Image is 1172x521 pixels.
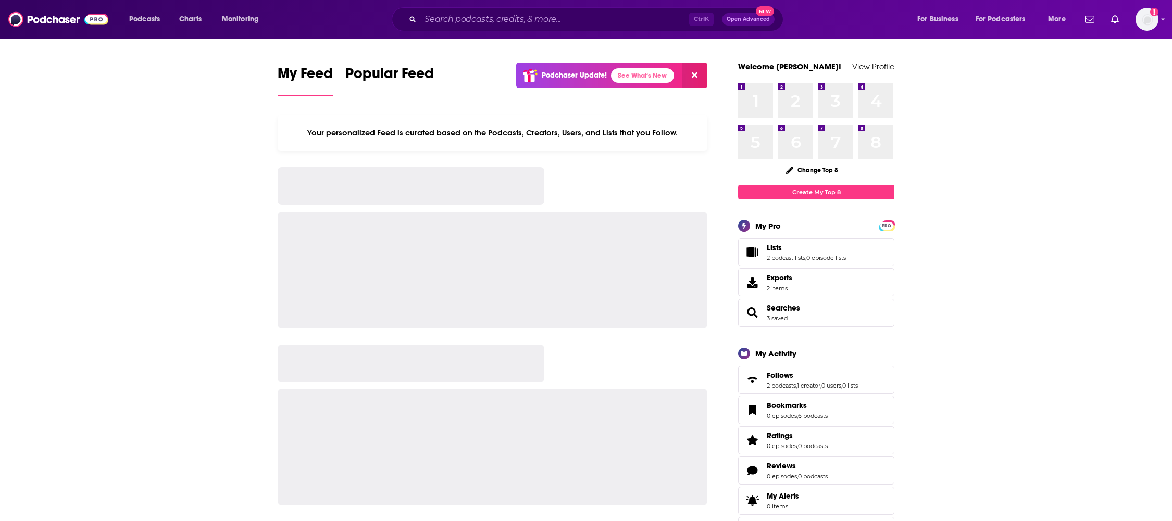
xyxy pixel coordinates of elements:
[611,68,674,83] a: See What's New
[797,382,820,389] a: 1 creator
[917,12,958,27] span: For Business
[767,273,792,282] span: Exports
[542,71,607,80] p: Podchaser Update!
[767,491,799,501] span: My Alerts
[767,382,796,389] a: 2 podcasts
[689,13,714,26] span: Ctrl K
[767,370,793,380] span: Follows
[727,17,770,22] span: Open Advanced
[821,382,841,389] a: 0 users
[738,396,894,424] span: Bookmarks
[767,401,807,410] span: Bookmarks
[796,382,797,389] span: ,
[345,65,434,96] a: Popular Feed
[767,461,828,470] a: Reviews
[797,412,798,419] span: ,
[738,185,894,199] a: Create My Top 8
[742,373,763,387] a: Follows
[278,65,333,89] span: My Feed
[1136,8,1158,31] span: Logged in as BerkMarc
[755,349,796,358] div: My Activity
[852,61,894,71] a: View Profile
[1136,8,1158,31] button: Show profile menu
[880,221,893,229] a: PRO
[742,245,763,259] a: Lists
[738,456,894,485] span: Reviews
[820,382,821,389] span: ,
[767,473,797,480] a: 0 episodes
[767,254,805,262] a: 2 podcast lists
[767,243,782,252] span: Lists
[767,315,788,322] a: 3 saved
[756,6,775,16] span: New
[1081,10,1099,28] a: Show notifications dropdown
[767,284,792,292] span: 2 items
[780,164,844,177] button: Change Top 8
[402,7,793,31] div: Search podcasts, credits, & more...
[767,412,797,419] a: 0 episodes
[767,243,846,252] a: Lists
[742,275,763,290] span: Exports
[215,11,272,28] button: open menu
[278,65,333,96] a: My Feed
[767,461,796,470] span: Reviews
[755,221,781,231] div: My Pro
[880,222,893,230] span: PRO
[767,442,797,450] a: 0 episodes
[122,11,173,28] button: open menu
[969,11,1041,28] button: open menu
[842,382,858,389] a: 0 lists
[8,9,108,29] img: Podchaser - Follow, Share and Rate Podcasts
[345,65,434,89] span: Popular Feed
[278,115,707,151] div: Your personalized Feed is curated based on the Podcasts, Creators, Users, and Lists that you Follow.
[767,431,828,440] a: Ratings
[179,12,202,27] span: Charts
[841,382,842,389] span: ,
[910,11,971,28] button: open menu
[798,442,828,450] a: 0 podcasts
[767,431,793,440] span: Ratings
[1048,12,1066,27] span: More
[742,433,763,448] a: Ratings
[798,412,828,419] a: 6 podcasts
[1150,8,1158,16] svg: Add a profile image
[1107,10,1123,28] a: Show notifications dropdown
[738,366,894,394] span: Follows
[976,12,1026,27] span: For Podcasters
[172,11,208,28] a: Charts
[738,299,894,327] span: Searches
[742,403,763,417] a: Bookmarks
[742,493,763,508] span: My Alerts
[797,473,798,480] span: ,
[798,473,828,480] a: 0 podcasts
[129,12,160,27] span: Podcasts
[767,303,800,313] a: Searches
[420,11,689,28] input: Search podcasts, credits, & more...
[742,305,763,320] a: Searches
[722,13,775,26] button: Open AdvancedNew
[222,12,259,27] span: Monitoring
[767,370,858,380] a: Follows
[738,238,894,266] span: Lists
[738,268,894,296] a: Exports
[805,254,806,262] span: ,
[797,442,798,450] span: ,
[738,61,841,71] a: Welcome [PERSON_NAME]!
[1136,8,1158,31] img: User Profile
[738,487,894,515] a: My Alerts
[1041,11,1079,28] button: open menu
[767,503,799,510] span: 0 items
[742,463,763,478] a: Reviews
[767,401,828,410] a: Bookmarks
[738,426,894,454] span: Ratings
[806,254,846,262] a: 0 episode lists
